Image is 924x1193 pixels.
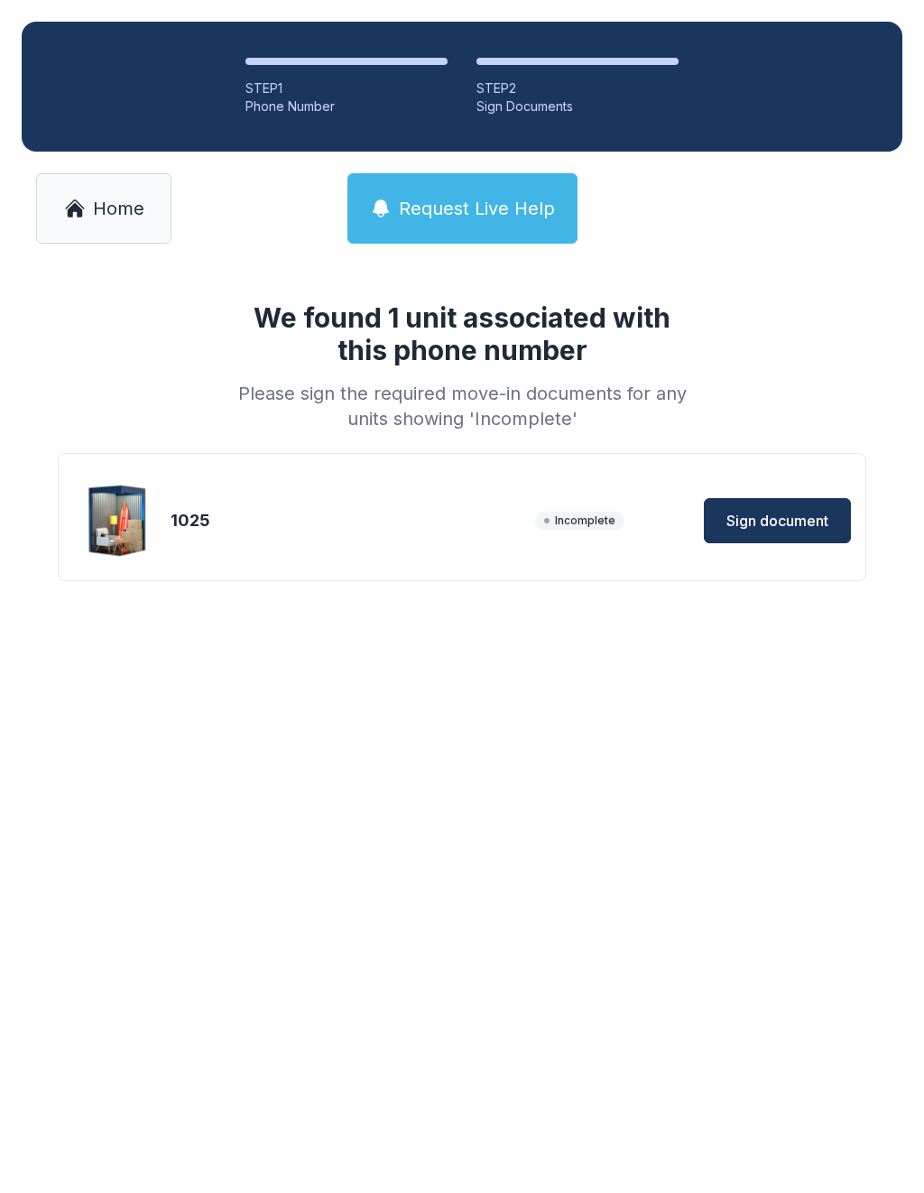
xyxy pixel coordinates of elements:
[535,512,624,530] span: Incomplete
[476,97,679,116] div: Sign Documents
[726,510,828,532] span: Sign document
[476,79,679,97] div: STEP 2
[231,381,693,431] div: Please sign the required move-in documents for any units showing 'Incomplete'
[399,196,555,221] span: Request Live Help
[171,508,528,533] div: 1025
[231,301,693,366] h1: We found 1 unit associated with this phone number
[245,79,448,97] div: STEP 1
[93,196,144,221] span: Home
[245,97,448,116] div: Phone Number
